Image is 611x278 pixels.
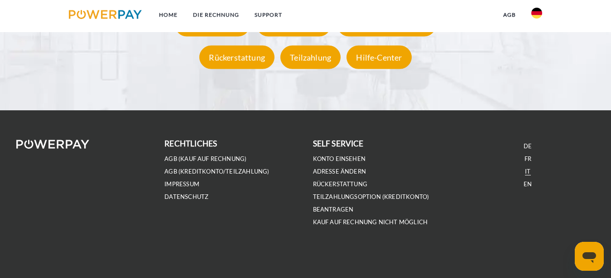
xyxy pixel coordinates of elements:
a: IT [525,168,530,175]
img: de [531,8,542,19]
div: Rückerstattung [199,46,274,69]
a: Home [151,7,185,23]
a: Rückerstattung [313,180,368,188]
a: AGB (Kauf auf Rechnung) [164,155,246,163]
a: Teilzahlung [278,52,343,62]
a: FR [524,155,531,163]
img: logo-powerpay-white.svg [16,140,89,149]
a: EN [524,180,532,188]
a: Kauf auf Rechnung nicht möglich [313,218,428,226]
a: IMPRESSUM [164,180,199,188]
a: DE [524,142,532,150]
a: AGB (Kreditkonto/Teilzahlung) [164,168,269,175]
img: logo-powerpay.svg [69,10,142,19]
a: Konto einsehen [313,155,366,163]
iframe: Schaltfläche zum Öffnen des Messaging-Fensters [575,242,604,271]
a: Hilfe-Center [344,52,414,62]
a: Teilzahlungsoption (KREDITKONTO) beantragen [313,193,429,213]
a: DIE RECHNUNG [185,7,247,23]
a: DATENSCHUTZ [164,193,208,201]
b: rechtliches [164,139,217,148]
a: Adresse ändern [313,168,366,175]
div: Hilfe-Center [346,46,411,69]
a: Rückerstattung [197,52,277,62]
div: Teilzahlung [280,46,341,69]
a: agb [496,7,524,23]
a: SUPPORT [247,7,290,23]
b: self service [313,139,364,148]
